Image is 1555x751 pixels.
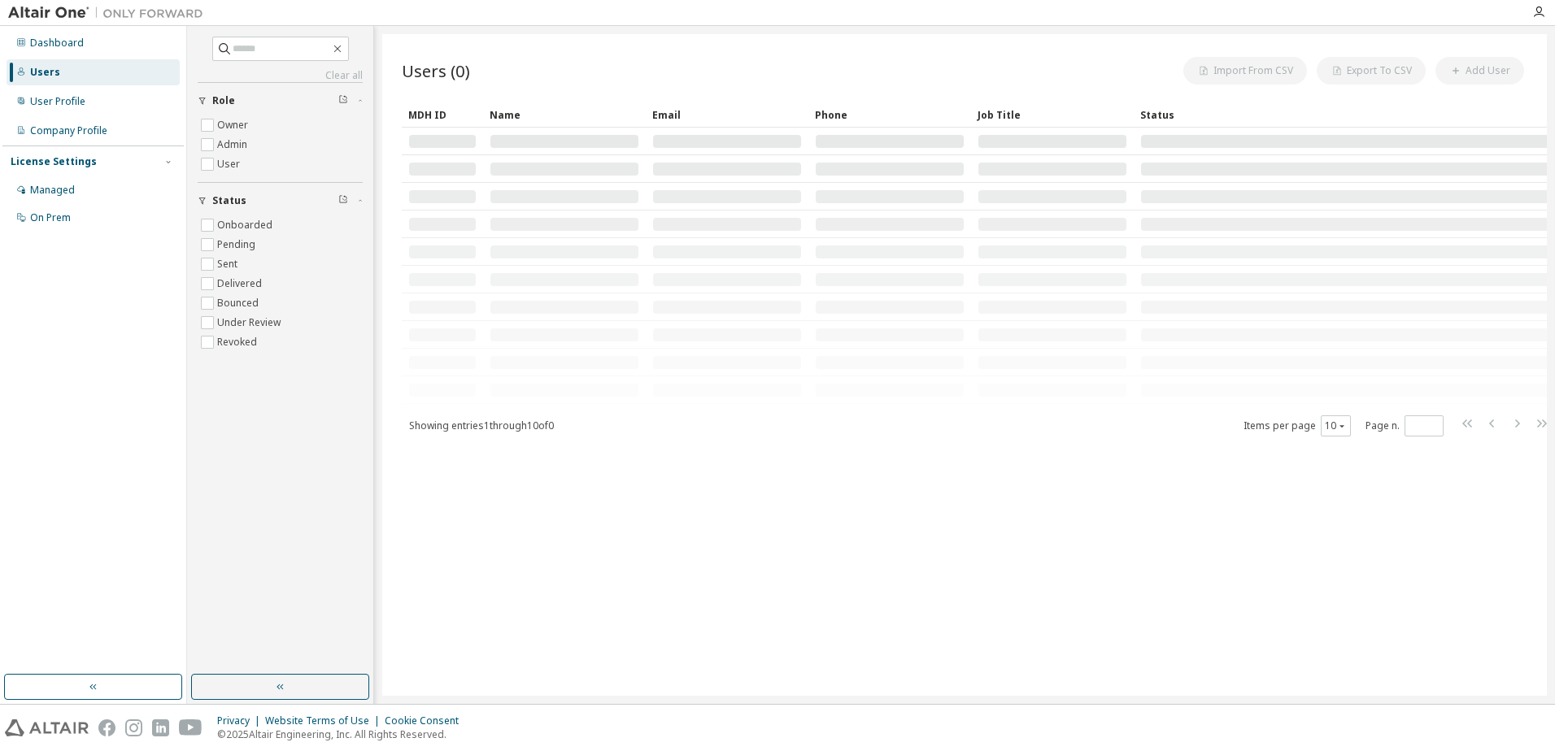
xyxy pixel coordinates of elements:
[1317,57,1426,85] button: Export To CSV
[152,719,169,736] img: linkedin.svg
[30,211,71,224] div: On Prem
[30,95,85,108] div: User Profile
[409,419,554,432] span: Showing entries 1 through 10 of 0
[217,727,468,741] p: © 2025 Altair Engineering, Inc. All Rights Reserved.
[179,719,203,736] img: youtube.svg
[490,102,639,128] div: Name
[1366,415,1444,436] span: Page n.
[217,714,265,727] div: Privacy
[1140,102,1552,128] div: Status
[217,235,259,254] label: Pending
[217,135,250,154] label: Admin
[338,194,348,207] span: Clear filter
[217,293,262,313] label: Bounced
[198,83,363,119] button: Role
[217,215,276,235] label: Onboarded
[217,313,284,332] label: Under Review
[1325,419,1347,432] button: 10
[815,102,965,128] div: Phone
[978,102,1127,128] div: Job Title
[11,155,97,168] div: License Settings
[198,69,363,82] a: Clear all
[212,194,246,207] span: Status
[652,102,802,128] div: Email
[30,66,60,79] div: Users
[408,102,477,128] div: MDH ID
[125,719,142,736] img: instagram.svg
[30,124,107,137] div: Company Profile
[402,59,470,82] span: Users (0)
[217,254,241,274] label: Sent
[385,714,468,727] div: Cookie Consent
[217,154,243,174] label: User
[212,94,235,107] span: Role
[8,5,211,21] img: Altair One
[30,37,84,50] div: Dashboard
[1183,57,1307,85] button: Import From CSV
[30,184,75,197] div: Managed
[217,332,260,352] label: Revoked
[217,274,265,293] label: Delivered
[338,94,348,107] span: Clear filter
[1244,415,1351,436] span: Items per page
[1435,57,1524,85] button: Add User
[98,719,115,736] img: facebook.svg
[5,719,89,736] img: altair_logo.svg
[198,183,363,219] button: Status
[217,115,251,135] label: Owner
[265,714,385,727] div: Website Terms of Use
